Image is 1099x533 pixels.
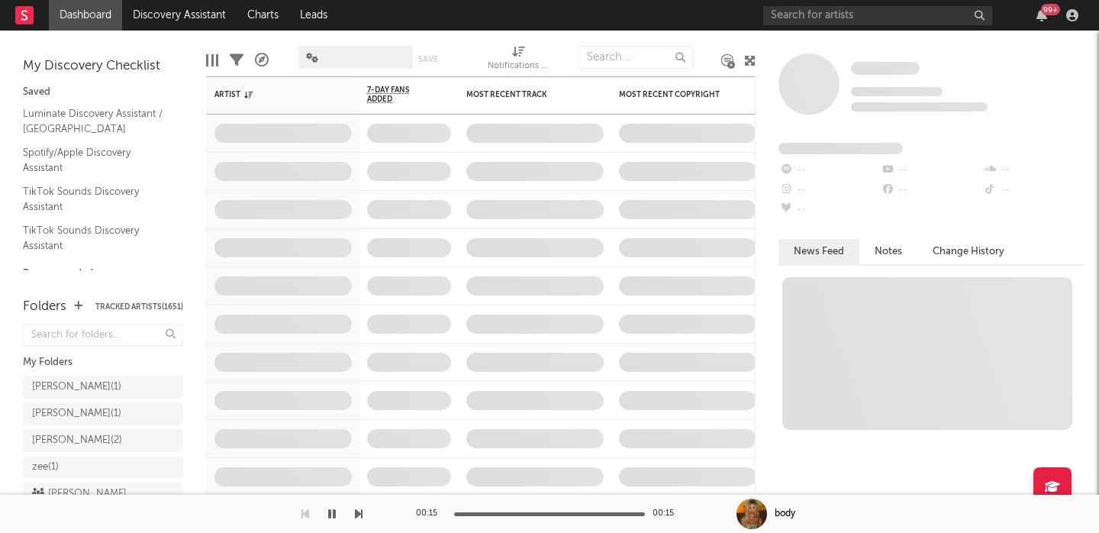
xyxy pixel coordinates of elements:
div: 00:15 [416,505,446,523]
div: -- [982,160,1084,180]
div: A&R Pipeline [255,38,269,82]
div: Edit Columns [206,38,218,82]
div: Folders [23,298,66,316]
div: [PERSON_NAME] ( 1 ) [32,378,121,396]
div: My Folders [23,354,183,372]
div: zee ( 1 ) [32,458,59,476]
a: Spotify/Apple Discovery Assistant [23,144,168,176]
a: Some Artist [851,61,920,76]
span: 7-Day Fans Added [367,86,428,104]
div: Notifications (Artist) [488,57,549,76]
span: Tracking Since: [DATE] [851,87,943,96]
a: zee(1) [23,456,183,479]
span: 0 fans last week [851,102,988,111]
div: -- [778,180,880,200]
div: Artist [214,90,329,99]
span: Fans Added by Platform [778,143,903,154]
div: [PERSON_NAME] ( 36 ) [32,485,140,522]
div: [PERSON_NAME] ( 1 ) [32,405,121,423]
div: Saved [23,83,183,102]
div: -- [778,200,880,220]
div: 99 + [1041,4,1060,15]
input: Search for folders... [23,324,183,346]
div: Notifications (Artist) [488,38,549,82]
a: [PERSON_NAME](36) [23,483,183,524]
div: Most Recent Track [466,90,581,99]
button: Save [418,55,438,63]
div: -- [778,160,880,180]
span: Some Artist [851,62,920,75]
a: [PERSON_NAME](1) [23,402,183,425]
input: Search for artists [763,6,992,25]
div: Most Recent Copyright [619,90,733,99]
div: Filters [230,38,243,82]
button: Notes [859,239,917,264]
div: -- [880,180,981,200]
div: -- [880,160,981,180]
div: 00:15 [653,505,683,523]
div: My Discovery Checklist [23,57,183,76]
a: TikTok Sounds Discovery Assistant [23,222,168,254]
button: 99+ [1036,9,1047,21]
a: Luminate Discovery Assistant / [GEOGRAPHIC_DATA] [23,105,168,137]
a: [PERSON_NAME](2) [23,429,183,452]
div: -- [982,180,1084,200]
button: Tracked Artists(1651) [95,303,183,311]
div: Recommended [23,265,183,283]
div: [PERSON_NAME] ( 2 ) [32,431,122,450]
input: Search... [579,46,693,69]
a: TikTok Sounds Discovery Assistant [23,183,168,215]
a: [PERSON_NAME](1) [23,376,183,399]
button: News Feed [778,239,859,264]
div: body [775,507,795,521]
button: Change History [917,239,1020,264]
